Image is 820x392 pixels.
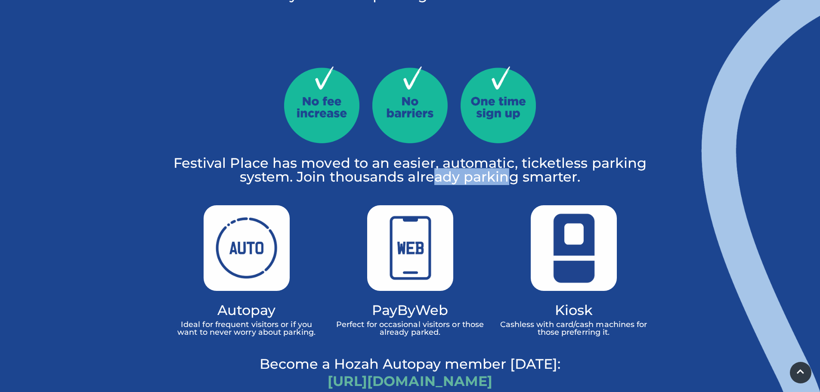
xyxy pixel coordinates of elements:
p: Cashless with card/cash machines for those preferring it. [498,321,649,336]
p: Festival Place has moved to an easier, automatic, ticketless parking system. Join thousands alrea... [171,156,649,184]
a: [URL][DOMAIN_NAME] [328,373,492,389]
h4: Autopay [171,304,322,316]
p: Perfect for occasional visitors or those already parked. [335,321,486,336]
h4: PayByWeb [335,304,486,316]
p: Ideal for frequent visitors or if you want to never worry about parking. [171,321,322,336]
h4: Kiosk [498,304,649,316]
h4: Become a Hozah Autopay member [DATE]: [171,358,649,370]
